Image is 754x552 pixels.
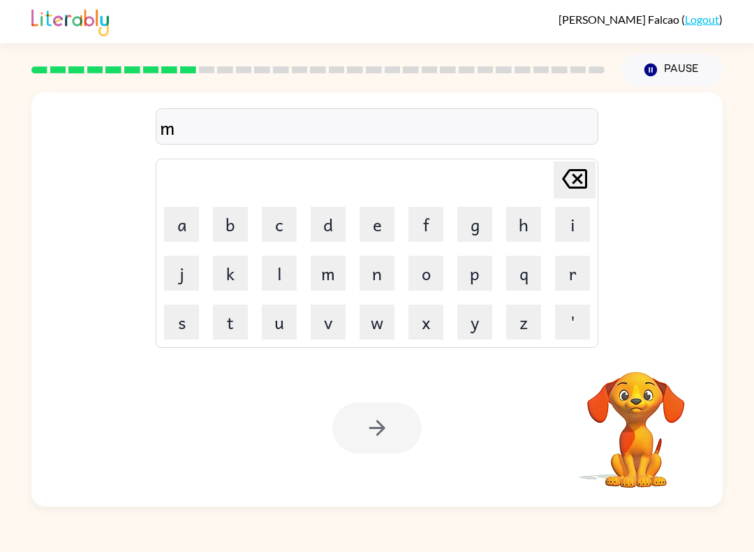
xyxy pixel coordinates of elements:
button: g [457,207,492,242]
button: m [311,256,346,291]
button: j [164,256,199,291]
button: t [213,305,248,340]
span: [PERSON_NAME] Falcao [559,13,681,26]
button: a [164,207,199,242]
button: y [457,305,492,340]
button: n [360,256,394,291]
button: d [311,207,346,242]
div: m [160,112,594,142]
img: Literably [31,6,109,36]
button: ' [555,305,590,340]
button: b [213,207,248,242]
button: v [311,305,346,340]
video: Your browser must support playing .mp4 files to use Literably. Please try using another browser. [566,350,706,490]
button: s [164,305,199,340]
button: w [360,305,394,340]
button: l [262,256,297,291]
button: h [506,207,541,242]
button: p [457,256,492,291]
button: u [262,305,297,340]
button: r [555,256,590,291]
a: Logout [685,13,719,26]
button: z [506,305,541,340]
button: f [408,207,443,242]
button: i [555,207,590,242]
button: k [213,256,248,291]
button: Pause [621,54,723,86]
button: q [506,256,541,291]
div: ( ) [559,13,723,26]
button: c [262,207,297,242]
button: e [360,207,394,242]
button: o [408,256,443,291]
button: x [408,305,443,340]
